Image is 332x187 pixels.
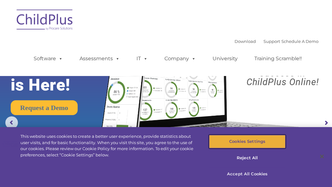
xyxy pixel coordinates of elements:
[315,149,329,163] button: Close
[209,151,285,165] button: Reject All
[27,52,69,65] a: Software
[209,167,285,181] button: Accept All Cookies
[11,38,118,94] rs-layer: The Future of ChildPlus is Here!
[281,39,318,44] a: Schedule A Demo
[209,135,285,148] button: Cookies Settings
[20,133,199,158] div: This website uses cookies to create a better user experience, provide statistics about user visit...
[158,52,202,65] a: Company
[73,52,126,65] a: Assessments
[14,5,76,37] img: ChildPlus by Procare Solutions
[206,52,244,65] a: University
[263,39,280,44] a: Support
[11,100,78,115] a: Request a Demo
[235,39,318,44] font: |
[248,52,308,65] a: Training Scramble!!
[235,39,256,44] a: Download
[130,52,154,65] a: IT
